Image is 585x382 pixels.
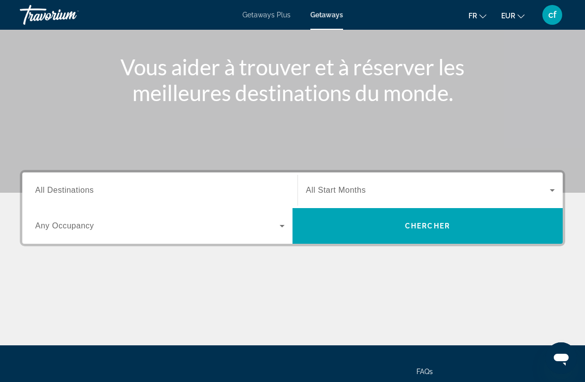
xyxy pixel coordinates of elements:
[292,208,563,244] button: Chercher
[468,8,486,23] button: Change language
[310,11,343,19] a: Getaways
[35,186,94,194] span: All Destinations
[107,54,478,106] h1: Vous aider à trouver et à réserver les meilleures destinations du monde.
[242,11,291,19] a: Getaways Plus
[548,10,556,20] span: cf
[405,222,450,230] span: Chercher
[35,221,94,230] span: Any Occupancy
[22,172,563,244] div: Search widget
[306,186,366,194] span: All Start Months
[545,342,577,374] iframe: Bouton de lancement de la fenêtre de messagerie
[416,368,433,376] a: FAQs
[501,12,515,20] span: EUR
[501,8,525,23] button: Change currency
[539,4,565,25] button: User Menu
[20,2,119,28] a: Travorium
[468,12,477,20] span: fr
